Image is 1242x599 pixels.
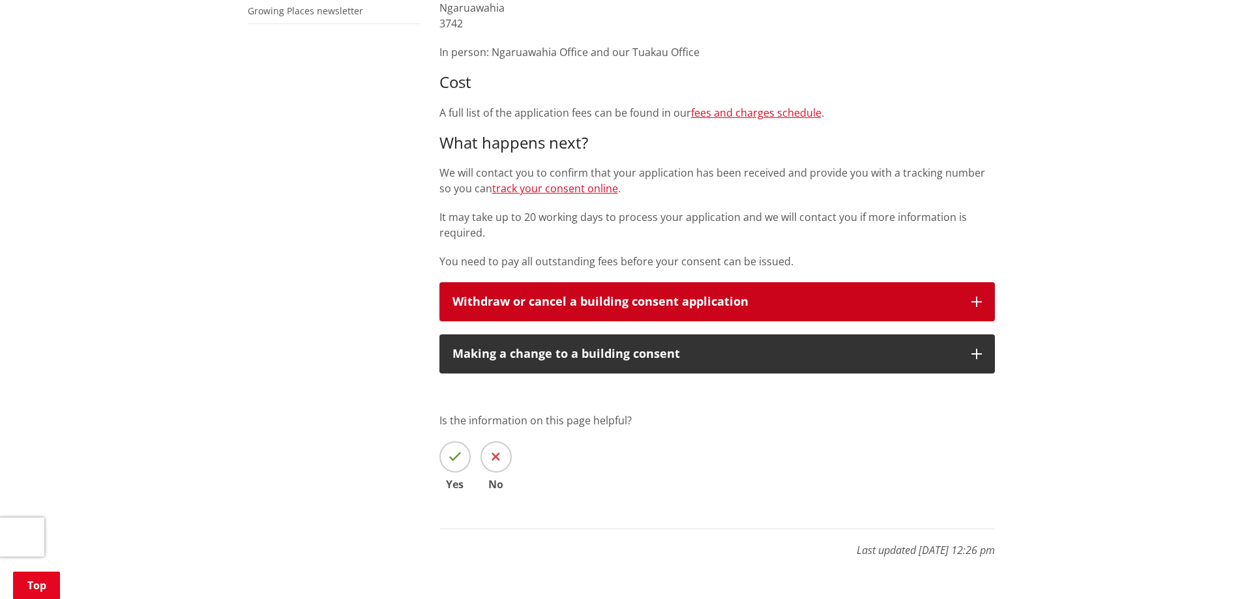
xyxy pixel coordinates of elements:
[439,413,995,428] p: Is the information on this page helpful?
[691,106,821,120] a: fees and charges schedule
[439,282,995,321] button: Withdraw or cancel a building consent application
[439,134,995,153] h3: What happens next?
[492,181,618,196] a: track your consent online
[439,254,995,269] p: You need to pay all outstanding fees before your consent can be issued.
[481,479,512,489] span: No
[452,347,958,360] div: Making a change to a building consent
[439,529,995,558] p: Last updated [DATE] 12:26 pm
[439,44,995,60] p: In person: Ngaruawahia Office and our Tuakau Office
[439,165,995,196] p: We will contact you to confirm that your application has been received and provide you with a tra...
[439,334,995,373] button: Making a change to a building consent
[439,73,995,92] h3: Cost
[439,209,995,241] p: It may take up to 20 working days to process your application and we will contact you if more inf...
[452,295,958,308] div: Withdraw or cancel a building consent application
[439,479,471,489] span: Yes
[13,572,60,599] a: Top
[439,105,995,121] p: A full list of the application fees can be found in our .
[248,5,363,17] a: Growing Places newsletter
[1182,544,1229,591] iframe: Messenger Launcher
